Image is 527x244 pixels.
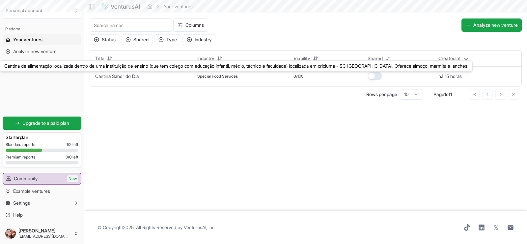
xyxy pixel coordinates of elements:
button: há 15 horas [438,73,462,80]
a: Example ventures [3,186,81,196]
span: 0 / 0 left [66,155,78,160]
span: Shared [368,55,383,62]
a: Cantina Sabor do Dia [95,73,139,79]
button: [PERSON_NAME][EMAIL_ADDRESS][DOMAIN_NAME] [3,226,81,241]
span: [EMAIL_ADDRESS][DOMAIN_NAME] [18,234,71,239]
span: Your ventures [13,36,42,43]
div: Platform [3,24,81,34]
button: Analyze new venture [461,18,522,32]
span: 1 / 2 left [67,142,78,147]
span: Industry [197,55,214,62]
a: CommunityNew [3,173,81,184]
span: Help [13,212,23,218]
a: VenturusAI, Inc [184,225,214,230]
span: 1 [450,91,452,97]
span: Page [433,91,444,97]
span: Standard reports [6,142,35,147]
a: Analyze new venture [3,46,81,57]
a: Upgrade to a paid plan [3,117,81,130]
button: Columns [173,18,208,32]
button: Shared [121,34,153,45]
span: 1 [444,91,446,97]
span: 0 [293,74,296,79]
span: Example ventures [13,188,50,194]
button: Type [154,34,181,45]
span: Settings [13,200,30,206]
button: Settings [3,198,81,208]
a: Your ventures [3,34,81,45]
span: Upgrade to a paid plan [22,120,69,126]
span: New [67,175,78,182]
span: Viability [293,55,310,62]
span: [PERSON_NAME] [18,228,71,234]
button: Industry [193,53,226,64]
button: Created at [434,53,473,64]
button: Viability [290,53,322,64]
button: Industry [182,34,216,45]
h3: Starter plan [6,134,78,141]
span: Premium reports [6,155,35,160]
span: Special Food Services [197,74,238,79]
span: Title [95,55,104,62]
p: Rows per page [366,91,397,98]
button: Title [91,53,116,64]
button: Shared [364,53,395,64]
p: Cantina de alimentação localizada dentro de uma instituição de ensino (que tem colego com educaçã... [4,63,468,69]
span: Community [14,175,38,182]
span: of [446,91,450,97]
span: Analyze new venture [13,48,57,55]
a: Help [3,210,81,220]
img: ACg8ocIBopHMSmzbe2ESE6nYzvXQKBrsh_oyBMLWOJHg-HzCCq1BUy8D=s96-c [5,228,16,239]
span: Created at [438,55,461,62]
input: Search names... [90,18,172,32]
button: Status [90,34,120,45]
span: /100 [296,74,303,79]
span: © Copyright 2025 . All Rights Reserved by . [97,224,215,231]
